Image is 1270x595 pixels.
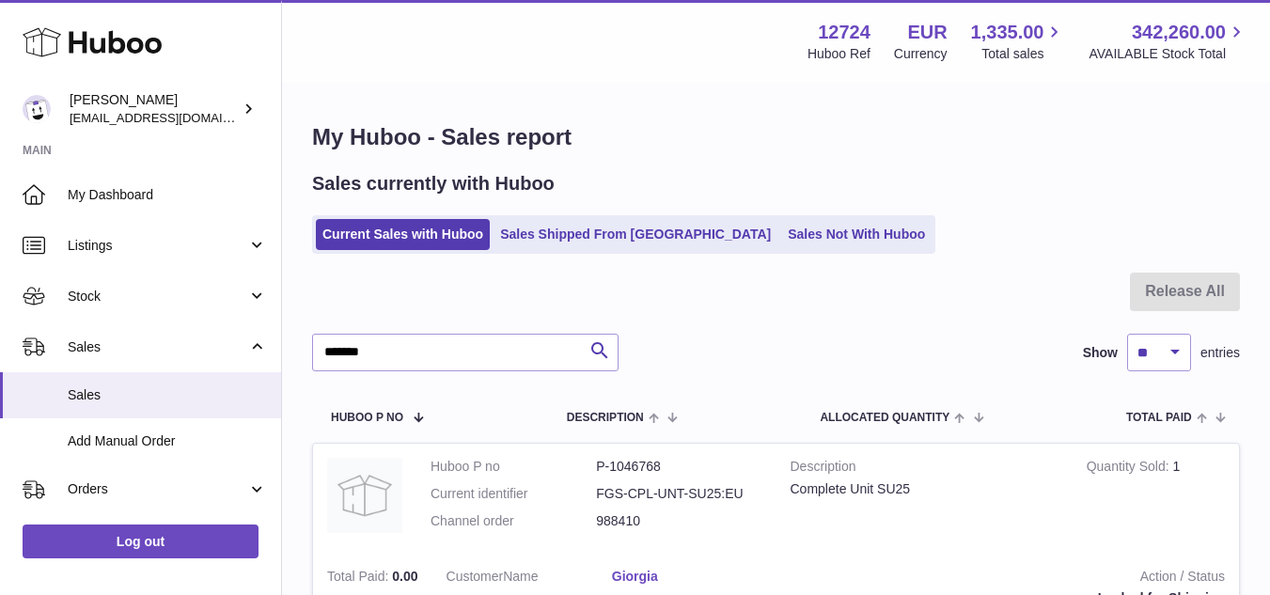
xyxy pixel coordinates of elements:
[327,569,392,588] strong: Total Paid
[312,171,555,196] h2: Sales currently with Huboo
[1087,459,1173,478] strong: Quantity Sold
[68,237,247,255] span: Listings
[1200,344,1240,362] span: entries
[70,91,239,127] div: [PERSON_NAME]
[1083,344,1118,362] label: Show
[981,45,1065,63] span: Total sales
[327,458,402,533] img: no-photo.jpg
[567,412,644,424] span: Description
[494,219,777,250] a: Sales Shipped From [GEOGRAPHIC_DATA]
[431,485,596,503] dt: Current identifier
[68,338,247,356] span: Sales
[68,186,267,204] span: My Dashboard
[23,525,259,558] a: Log out
[70,110,276,125] span: [EMAIL_ADDRESS][DOMAIN_NAME]
[331,412,403,424] span: Huboo P no
[1073,444,1239,554] td: 1
[596,512,761,530] dd: 988410
[447,569,504,584] span: Customer
[1089,20,1247,63] a: 342,260.00 AVAILABLE Stock Total
[894,45,948,63] div: Currency
[68,432,267,450] span: Add Manual Order
[431,512,596,530] dt: Channel order
[1126,412,1192,424] span: Total paid
[68,480,247,498] span: Orders
[807,45,870,63] div: Huboo Ref
[791,458,1058,480] strong: Description
[312,122,1240,152] h1: My Huboo - Sales report
[431,458,596,476] dt: Huboo P no
[596,458,761,476] dd: P-1046768
[907,20,947,45] strong: EUR
[447,568,612,590] dt: Name
[971,20,1066,63] a: 1,335.00 Total sales
[392,569,417,584] span: 0.00
[612,568,777,586] a: Giorgia
[1089,45,1247,63] span: AVAILABLE Stock Total
[316,219,490,250] a: Current Sales with Huboo
[68,386,267,404] span: Sales
[806,568,1225,590] strong: Action / Status
[791,480,1058,498] div: Complete Unit SU25
[596,485,761,503] dd: FGS-CPL-UNT-SU25:EU
[820,412,949,424] span: ALLOCATED Quantity
[68,288,247,305] span: Stock
[23,95,51,123] img: internalAdmin-12724@internal.huboo.com
[781,219,932,250] a: Sales Not With Huboo
[971,20,1044,45] span: 1,335.00
[1132,20,1226,45] span: 342,260.00
[818,20,870,45] strong: 12724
